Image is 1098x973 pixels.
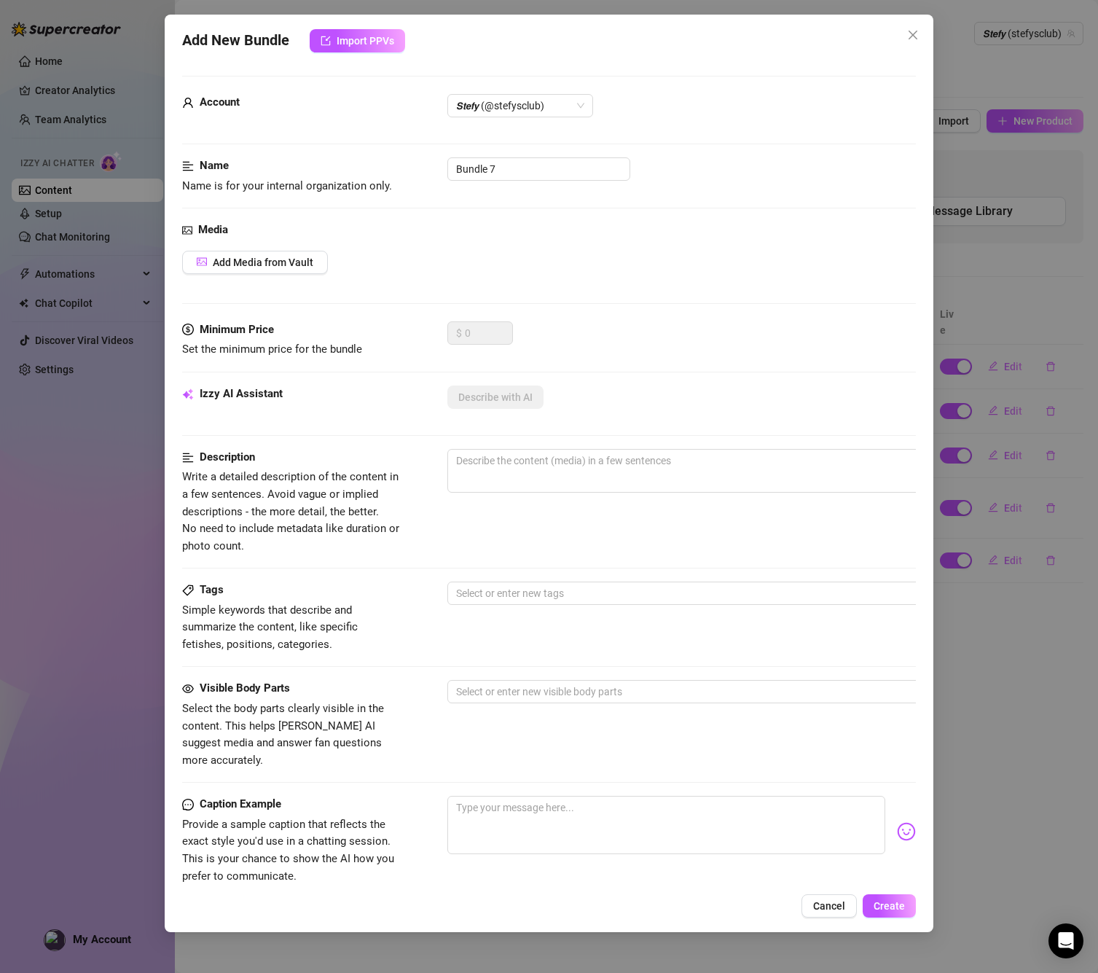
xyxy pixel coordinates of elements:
[801,894,857,918] button: Cancel
[182,29,289,52] span: Add New Bundle
[200,95,240,109] strong: Account
[1048,923,1083,958] div: Open Intercom Messenger
[200,681,290,695] strong: Visible Body Parts
[182,470,399,552] span: Write a detailed description of the content in a few sentences. Avoid vague or implied descriptio...
[182,251,328,274] button: Add Media from Vault
[321,36,331,46] span: import
[182,94,194,112] span: user
[213,257,313,268] span: Add Media from Vault
[897,822,916,841] img: svg%3e
[182,449,194,466] span: align-left
[907,29,919,41] span: close
[182,796,194,813] span: message
[200,387,283,400] strong: Izzy AI Assistant
[197,257,207,267] span: picture
[813,900,845,912] span: Cancel
[182,157,194,175] span: align-left
[447,157,630,181] input: Enter a name
[182,343,362,356] span: Set the minimum price for the bundle
[456,95,584,117] span: 𝙎𝙩𝙚𝙛𝙮 (@stefysclub)
[182,702,384,767] span: Select the body parts clearly visible in the content. This helps [PERSON_NAME] AI suggest media a...
[182,603,358,651] span: Simple keywords that describe and summarize the content, like specific fetishes, positions, categ...
[182,683,194,695] span: eye
[200,450,255,464] strong: Description
[310,29,405,52] button: Import PPVs
[874,900,905,912] span: Create
[182,179,392,192] span: Name is for your internal organization only.
[198,223,228,236] strong: Media
[863,894,916,918] button: Create
[200,159,229,172] strong: Name
[337,35,394,47] span: Import PPVs
[901,23,925,47] button: Close
[200,583,224,596] strong: Tags
[200,797,281,810] strong: Caption Example
[182,321,194,339] span: dollar
[182,585,194,596] span: tag
[200,323,274,336] strong: Minimum Price
[447,386,544,409] button: Describe with AI
[182,222,192,239] span: picture
[182,818,394,883] span: Provide a sample caption that reflects the exact style you'd use in a chatting session. This is y...
[901,29,925,41] span: Close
